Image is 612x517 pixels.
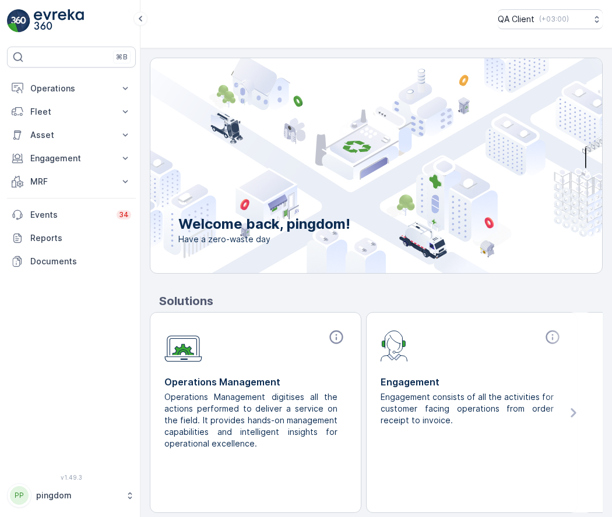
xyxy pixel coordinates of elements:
[116,52,128,62] p: ⌘B
[7,226,136,250] a: Reports
[30,129,112,141] p: Asset
[164,329,202,362] img: module-icon
[178,215,350,233] p: Welcome back, pingdom!
[30,256,131,267] p: Documents
[498,13,534,25] p: QA Client
[164,391,337,449] p: Operations Management digitises all the actions performed to deliver a service on the field. It p...
[159,292,603,310] p: Solutions
[7,100,136,123] button: Fleet
[30,232,131,244] p: Reports
[119,210,129,219] p: 34
[30,176,112,187] p: MRF
[381,375,563,389] p: Engagement
[30,153,112,164] p: Engagement
[7,474,136,481] span: v 1.49.3
[34,9,84,33] img: logo_light-DOdMpM7g.png
[539,15,569,24] p: ( +03:00 )
[381,391,554,426] p: Engagement consists of all the activities for customer facing operations from order receipt to in...
[30,83,112,94] p: Operations
[7,9,30,33] img: logo
[7,77,136,100] button: Operations
[30,106,112,118] p: Fleet
[36,490,119,501] p: pingdom
[381,329,408,362] img: module-icon
[7,250,136,273] a: Documents
[498,9,603,29] button: QA Client(+03:00)
[98,58,602,273] img: city illustration
[30,209,110,221] p: Events
[7,483,136,508] button: PPpingdom
[7,147,136,170] button: Engagement
[164,375,347,389] p: Operations Management
[10,486,29,505] div: PP
[178,233,350,245] span: Have a zero-waste day
[7,170,136,193] button: MRF
[7,203,136,226] a: Events34
[7,123,136,147] button: Asset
